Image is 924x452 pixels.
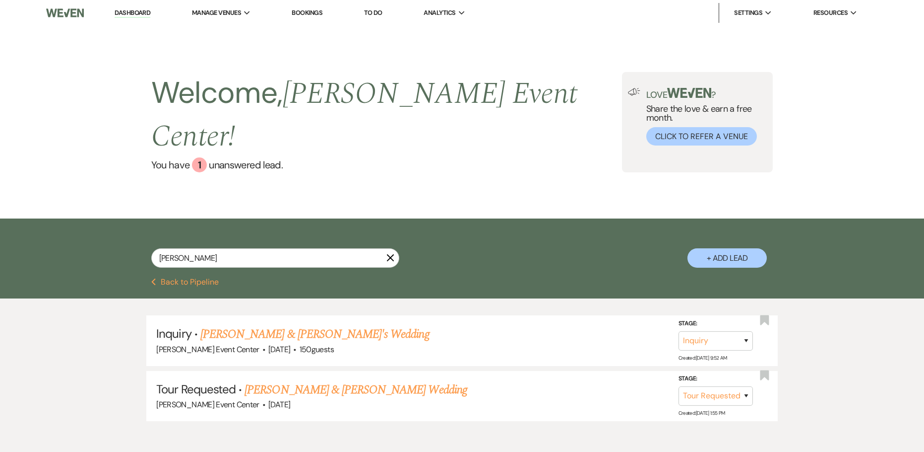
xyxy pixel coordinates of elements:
[678,355,727,361] span: Created: [DATE] 9:52 AM
[151,278,219,286] button: Back to Pipeline
[640,88,767,146] div: Share the love & earn a free month.
[115,8,150,18] a: Dashboard
[46,2,84,23] img: Weven Logo
[646,127,757,146] button: Click to Refer a Venue
[245,381,467,399] a: [PERSON_NAME] & [PERSON_NAME] Wedding
[678,318,753,329] label: Stage:
[151,157,622,172] a: You have 1 unanswered lead.
[151,248,399,268] input: Search by name, event date, email address or phone number
[300,344,334,355] span: 150 guests
[628,88,640,96] img: loud-speaker-illustration.svg
[200,325,430,343] a: [PERSON_NAME] & [PERSON_NAME]'s Wedding
[678,374,753,384] label: Stage:
[364,8,382,17] a: To Do
[156,344,259,355] span: [PERSON_NAME] Event Center
[813,8,848,18] span: Resources
[678,410,725,416] span: Created: [DATE] 1:55 PM
[192,8,241,18] span: Manage Venues
[424,8,455,18] span: Analytics
[667,88,711,98] img: weven-logo-green.svg
[687,248,767,268] button: + Add Lead
[156,399,259,410] span: [PERSON_NAME] Event Center
[268,344,290,355] span: [DATE]
[156,326,191,341] span: Inquiry
[268,399,290,410] span: [DATE]
[646,88,767,99] p: Love ?
[156,381,236,397] span: Tour Requested
[192,157,207,172] div: 1
[151,72,622,157] h2: Welcome,
[151,71,577,159] span: [PERSON_NAME] Event Center !
[734,8,762,18] span: Settings
[292,8,322,17] a: Bookings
